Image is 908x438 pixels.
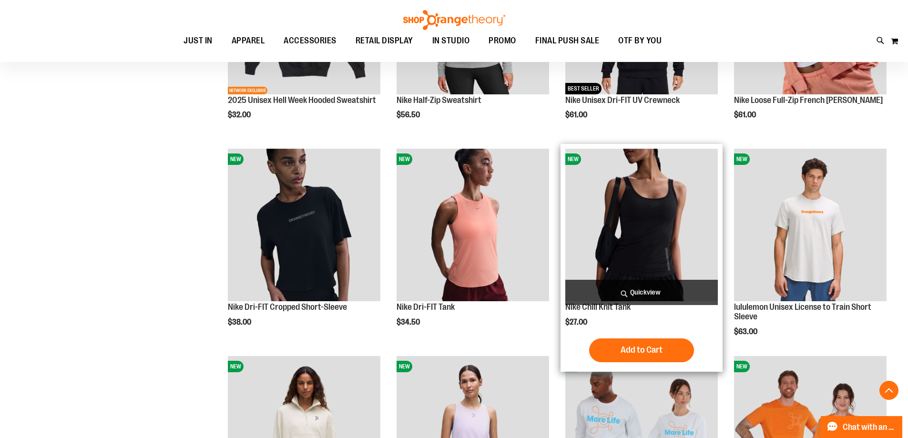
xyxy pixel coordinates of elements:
[489,30,516,51] span: PROMO
[729,144,891,360] div: product
[565,111,589,119] span: $61.00
[228,95,376,105] a: 2025 Unisex Hell Week Hooded Sweatshirt
[356,30,413,51] span: RETAIL DISPLAY
[565,153,581,165] span: NEW
[222,30,275,52] a: APPAREL
[565,280,718,305] a: Quickview
[397,302,455,312] a: Nike Dri-FIT Tank
[228,302,347,312] a: Nike Dri-FIT Cropped Short-Sleeve
[228,361,244,372] span: NEW
[223,144,385,351] div: product
[565,149,718,303] a: Nike Chill Knit TankNEW
[565,318,589,326] span: $27.00
[184,30,213,51] span: JUST IN
[228,153,244,165] span: NEW
[561,144,723,372] div: product
[397,149,549,301] img: Nike Dri-FIT Tank
[565,149,718,301] img: Nike Chill Knit Tank
[734,361,750,372] span: NEW
[397,361,412,372] span: NEW
[479,30,526,52] a: PROMO
[821,416,903,438] button: Chat with an Expert
[565,302,631,312] a: Nike Chill Knit Tank
[734,327,759,336] span: $63.00
[397,111,421,119] span: $56.50
[423,30,480,52] a: IN STUDIO
[228,149,380,301] img: Nike Dri-FIT Cropped Short-Sleeve
[274,30,346,52] a: ACCESSORIES
[228,318,253,326] span: $38.00
[526,30,609,52] a: FINAL PUSH SALE
[609,30,671,52] a: OTF BY YOU
[402,10,507,30] img: Shop Orangetheory
[228,87,267,94] span: NETWORK EXCLUSIVE
[734,111,757,119] span: $61.00
[432,30,470,51] span: IN STUDIO
[392,144,554,351] div: product
[734,149,887,303] a: lululemon Unisex License to Train Short SleeveNEW
[397,149,549,303] a: Nike Dri-FIT TankNEW
[734,95,883,105] a: Nike Loose Full-Zip French [PERSON_NAME]
[589,338,694,362] button: Add to Cart
[734,153,750,165] span: NEW
[535,30,600,51] span: FINAL PUSH SALE
[843,423,897,432] span: Chat with an Expert
[397,318,421,326] span: $34.50
[232,30,265,51] span: APPAREL
[734,149,887,301] img: lululemon Unisex License to Train Short Sleeve
[618,30,662,51] span: OTF BY YOU
[621,345,663,355] span: Add to Cart
[346,30,423,52] a: RETAIL DISPLAY
[397,95,481,105] a: Nike Half-Zip Sweatshirt
[879,381,898,400] button: Back To Top
[565,95,680,105] a: Nike Unisex Dri-FIT UV Crewneck
[228,111,252,119] span: $32.00
[174,30,222,51] a: JUST IN
[734,302,871,321] a: lululemon Unisex License to Train Short Sleeve
[228,149,380,303] a: Nike Dri-FIT Cropped Short-SleeveNEW
[397,153,412,165] span: NEW
[565,83,602,94] span: BEST SELLER
[284,30,337,51] span: ACCESSORIES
